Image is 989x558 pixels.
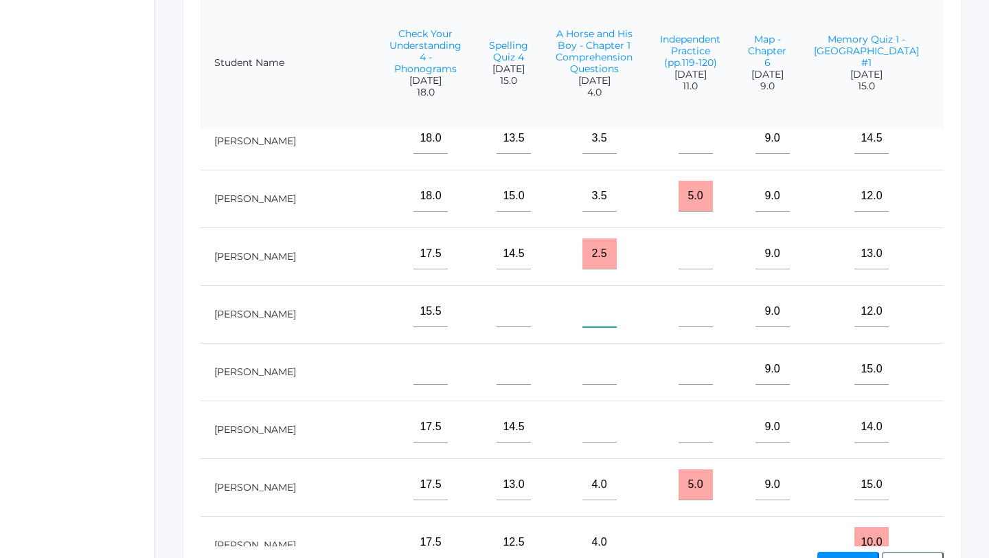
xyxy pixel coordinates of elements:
[489,63,528,75] span: [DATE]
[214,308,296,320] a: [PERSON_NAME]
[389,87,462,98] span: 18.0
[660,69,720,80] span: [DATE]
[389,75,462,87] span: [DATE]
[814,33,919,69] a: Memory Quiz 1 - [GEOGRAPHIC_DATA] #1
[214,192,296,205] a: [PERSON_NAME]
[489,39,528,63] a: Spelling Quiz 4
[214,250,296,263] a: [PERSON_NAME]
[556,87,633,98] span: 4.0
[214,539,296,551] a: [PERSON_NAME]
[660,33,720,69] a: Independent Practice (pp.119-120)
[748,80,786,92] span: 9.0
[556,75,633,87] span: [DATE]
[814,69,919,80] span: [DATE]
[556,27,633,75] a: A Horse and His Boy - Chapter 1 Comprehension Questions
[660,80,720,92] span: 11.0
[214,135,296,147] a: [PERSON_NAME]
[489,75,528,87] span: 15.0
[389,27,462,75] a: Check Your Understanding 4 - Phonograms
[214,481,296,493] a: [PERSON_NAME]
[214,423,296,436] a: [PERSON_NAME]
[214,366,296,378] a: [PERSON_NAME]
[748,33,786,69] a: Map - Chapter 6
[748,69,786,80] span: [DATE]
[814,80,919,92] span: 15.0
